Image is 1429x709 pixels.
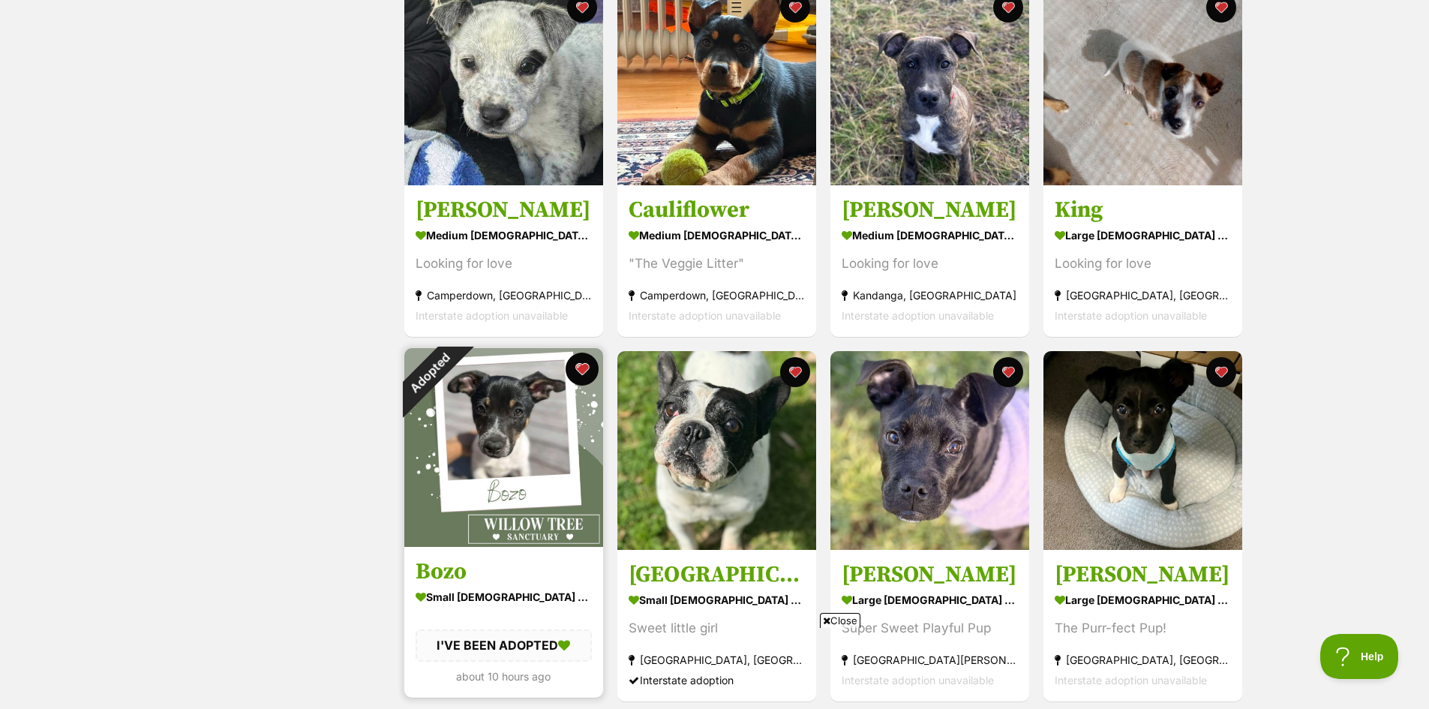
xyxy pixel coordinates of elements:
iframe: Help Scout Beacon - Open [1320,634,1399,679]
h3: Bozo [416,558,592,587]
a: Bozo small [DEMOGRAPHIC_DATA] Dog I'VE BEEN ADOPTED about 10 hours ago favourite [404,547,603,698]
div: small [DEMOGRAPHIC_DATA] Dog [416,587,592,608]
div: large [DEMOGRAPHIC_DATA] Dog [842,590,1018,611]
div: Looking for love [842,254,1018,274]
div: Adopted [384,329,473,418]
div: The Purr-fect Pup! [1055,619,1231,639]
iframe: Advertisement [351,634,1079,701]
img: Archer [1043,351,1242,550]
a: [PERSON_NAME] medium [DEMOGRAPHIC_DATA] Dog Looking for love Camperdown, [GEOGRAPHIC_DATA] Inters... [404,185,603,337]
span: Interstate adoption unavailable [842,309,994,322]
span: Interstate adoption unavailable [416,309,568,322]
a: [PERSON_NAME] large [DEMOGRAPHIC_DATA] Dog The Purr-fect Pup! [GEOGRAPHIC_DATA], [GEOGRAPHIC_DATA... [1043,550,1242,702]
div: Camperdown, [GEOGRAPHIC_DATA] [416,285,592,305]
span: Interstate adoption unavailable [629,309,781,322]
div: medium [DEMOGRAPHIC_DATA] Dog [416,224,592,246]
div: Looking for love [416,254,592,274]
img: Paris [617,351,816,550]
div: Camperdown, [GEOGRAPHIC_DATA] [629,285,805,305]
button: favourite [993,357,1023,387]
a: King large [DEMOGRAPHIC_DATA] Dog Looking for love [GEOGRAPHIC_DATA], [GEOGRAPHIC_DATA] Interstat... [1043,185,1242,337]
a: Adopted [404,535,603,550]
h3: Cauliflower [629,196,805,224]
div: large [DEMOGRAPHIC_DATA] Dog [1055,224,1231,246]
div: small [DEMOGRAPHIC_DATA] Dog [629,590,805,611]
a: [PERSON_NAME] medium [DEMOGRAPHIC_DATA] Dog Looking for love Kandanga, [GEOGRAPHIC_DATA] Intersta... [830,185,1029,337]
span: Close [820,613,860,628]
div: "The Veggie Litter" [629,254,805,274]
div: medium [DEMOGRAPHIC_DATA] Dog [842,224,1018,246]
img: Marty [830,351,1029,550]
span: Interstate adoption unavailable [1055,674,1207,687]
h3: [GEOGRAPHIC_DATA] [629,561,805,590]
div: Sweet little girl [629,619,805,639]
button: favourite [780,357,810,387]
div: [GEOGRAPHIC_DATA], [GEOGRAPHIC_DATA] [1055,650,1231,671]
h3: [PERSON_NAME] [842,196,1018,224]
h3: [PERSON_NAME] [1055,561,1231,590]
h3: [PERSON_NAME] [416,196,592,224]
button: favourite [1206,357,1236,387]
img: Bozo [404,348,603,547]
h3: [PERSON_NAME] [842,561,1018,590]
div: [GEOGRAPHIC_DATA], [GEOGRAPHIC_DATA] [1055,285,1231,305]
div: medium [DEMOGRAPHIC_DATA] Dog [629,224,805,246]
a: Cauliflower medium [DEMOGRAPHIC_DATA] Dog "The Veggie Litter" Camperdown, [GEOGRAPHIC_DATA] Inter... [617,185,816,337]
button: favourite [566,353,599,386]
div: Looking for love [1055,254,1231,274]
h3: King [1055,196,1231,224]
div: large [DEMOGRAPHIC_DATA] Dog [1055,590,1231,611]
span: Interstate adoption unavailable [1055,309,1207,322]
div: Super Sweet Playful Pup [842,619,1018,639]
div: Kandanga, [GEOGRAPHIC_DATA] [842,285,1018,305]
